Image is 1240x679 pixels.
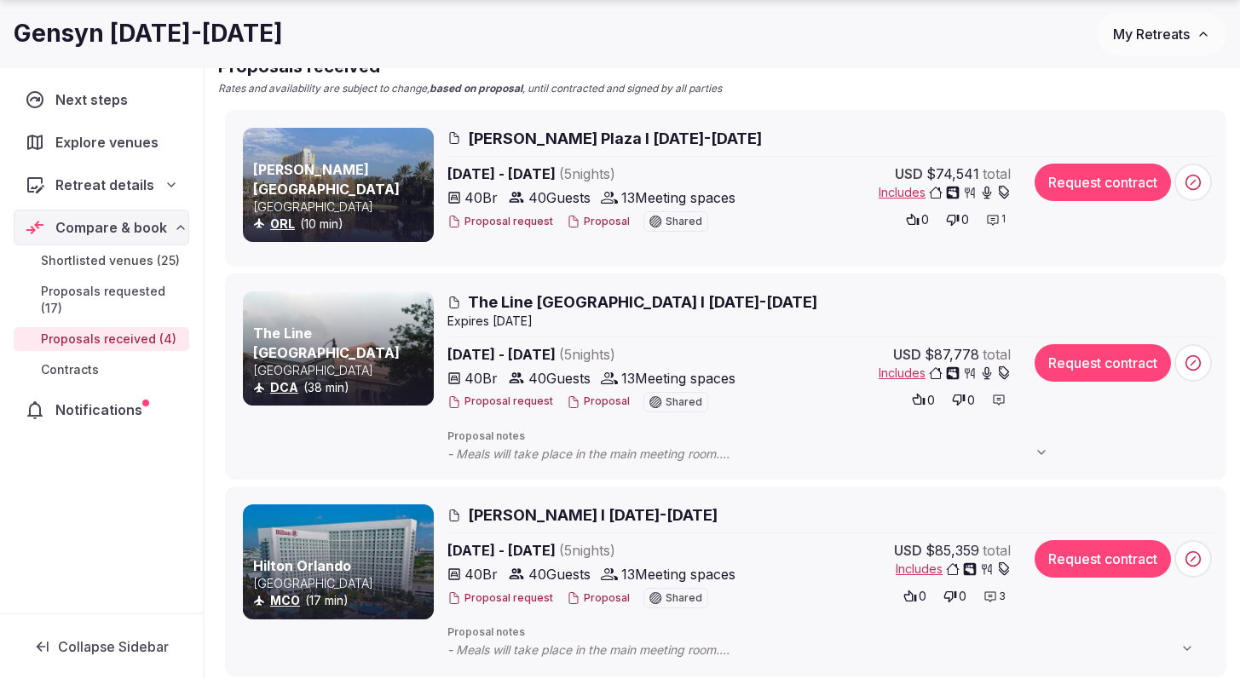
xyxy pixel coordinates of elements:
[14,392,189,428] a: Notifications
[14,358,189,382] a: Contracts
[919,588,926,605] span: 0
[1097,13,1226,55] button: My Retreats
[447,446,1065,463] span: - Meals will take place in the main meeting room. - The hotel does not permit outside food in its...
[927,392,935,409] span: 0
[567,591,630,606] button: Proposal
[567,394,630,409] button: Proposal
[447,313,1215,330] div: Expire s [DATE]
[894,540,922,561] span: USD
[926,164,979,184] span: $74,541
[447,591,553,606] button: Proposal request
[666,216,702,227] span: Shared
[528,564,591,584] span: 40 Guests
[621,564,735,584] span: 13 Meeting spaces
[447,344,747,365] span: [DATE] - [DATE]
[559,542,615,559] span: ( 5 night s )
[983,164,1011,184] span: total
[898,584,931,608] button: 0
[253,379,430,396] div: (38 min)
[253,325,400,360] a: The Line [GEOGRAPHIC_DATA]
[253,161,400,197] a: [PERSON_NAME][GEOGRAPHIC_DATA]
[253,592,430,609] div: (17 min)
[468,128,762,149] span: [PERSON_NAME] Plaza I [DATE]-[DATE]
[55,400,149,420] span: Notifications
[14,249,189,273] a: Shortlisted venues (25)
[938,584,972,608] button: 0
[447,642,1211,659] span: - Meals will take place in the main meeting room. - The hotel does not allow outside food. - The ...
[1035,344,1171,382] button: Request contract
[14,628,189,665] button: Collapse Sidebar
[925,344,979,365] span: $87,778
[14,124,189,160] a: Explore venues
[447,429,1215,444] span: Proposal notes
[901,208,934,232] button: 0
[218,82,722,96] p: Rates and availability are subject to change, , until contracted and signed by all parties
[447,540,747,561] span: [DATE] - [DATE]
[55,217,167,238] span: Compare & book
[983,540,1011,561] span: total
[895,164,923,184] span: USD
[253,557,351,574] a: Hilton Orlando
[447,164,747,184] span: [DATE] - [DATE]
[447,215,553,229] button: Proposal request
[41,331,176,348] span: Proposals received (4)
[926,540,979,561] span: $85,359
[447,625,1215,640] span: Proposal notes
[879,184,1011,201] button: Includes
[528,187,591,208] span: 40 Guests
[666,397,702,407] span: Shared
[447,394,553,409] button: Proposal request
[959,588,966,605] span: 0
[270,216,295,233] button: ORL
[270,380,298,394] a: DCA
[468,504,718,526] span: [PERSON_NAME] I [DATE]-[DATE]
[1113,26,1190,43] span: My Retreats
[41,252,180,269] span: Shortlisted venues (25)
[14,82,189,118] a: Next steps
[893,344,921,365] span: USD
[947,388,980,411] button: 0
[253,216,430,233] div: (10 min)
[879,365,1011,382] button: Includes
[1035,540,1171,578] button: Request contract
[464,368,498,388] span: 40 Br
[921,211,929,228] span: 0
[270,593,300,607] a: MCO
[464,564,498,584] span: 40 Br
[907,388,940,411] button: 0
[430,82,522,95] strong: based on proposal
[1035,164,1171,201] button: Request contract
[961,211,969,228] span: 0
[270,216,295,231] a: ORL
[983,344,1011,365] span: total
[14,327,189,351] a: Proposals received (4)
[41,283,182,317] span: Proposals requested (17)
[896,561,1011,578] button: Includes
[253,575,430,592] p: [GEOGRAPHIC_DATA]
[58,638,169,655] span: Collapse Sidebar
[55,89,135,110] span: Next steps
[528,368,591,388] span: 40 Guests
[559,165,615,182] span: ( 5 night s )
[999,590,1006,604] span: 3
[14,279,189,320] a: Proposals requested (17)
[559,346,615,363] span: ( 5 night s )
[567,215,630,229] button: Proposal
[967,392,975,409] span: 0
[464,187,498,208] span: 40 Br
[621,187,735,208] span: 13 Meeting spaces
[253,362,430,379] p: [GEOGRAPHIC_DATA]
[270,379,298,396] button: DCA
[270,592,300,609] button: MCO
[253,199,430,216] p: [GEOGRAPHIC_DATA]
[55,175,154,195] span: Retreat details
[41,361,99,378] span: Contracts
[468,291,817,313] span: The Line [GEOGRAPHIC_DATA] I [DATE]-[DATE]
[621,368,735,388] span: 13 Meeting spaces
[666,593,702,603] span: Shared
[1001,212,1006,227] span: 1
[14,17,283,50] h1: Gensyn [DATE]-[DATE]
